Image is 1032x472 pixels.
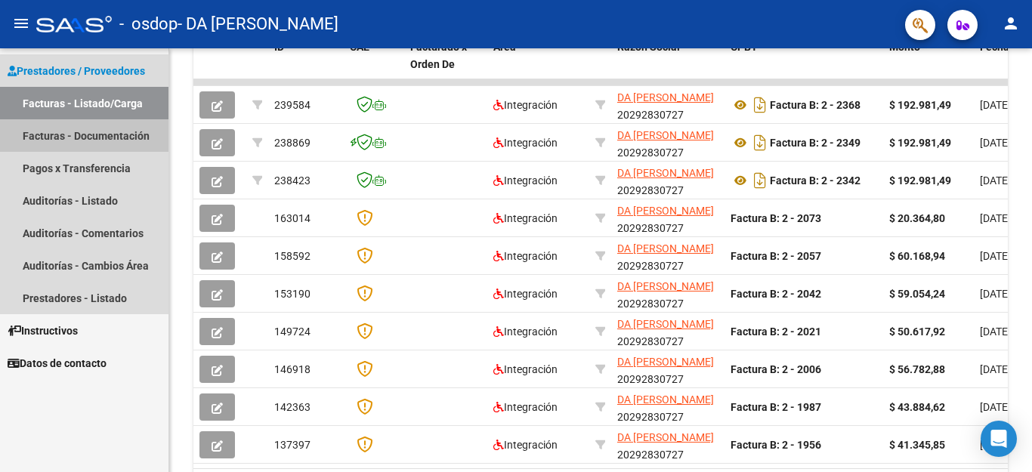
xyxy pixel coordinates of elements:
[617,393,714,406] span: DA [PERSON_NAME]
[274,363,311,375] span: 146918
[980,212,1011,224] span: [DATE]
[268,31,344,97] datatable-header-cell: ID
[617,165,718,196] div: 20292830727
[274,137,311,149] span: 238869
[883,31,974,97] datatable-header-cell: Monto
[980,250,1011,262] span: [DATE]
[731,212,821,224] strong: Factura B: 2 - 2073
[493,212,558,224] span: Integración
[8,63,145,79] span: Prestadores / Proveedores
[410,41,467,70] span: Facturado x Orden De
[493,363,558,375] span: Integración
[770,99,861,111] strong: Factura B: 2 - 2368
[617,429,718,461] div: 20292830727
[981,421,1017,457] div: Open Intercom Messenger
[617,242,714,255] span: DA [PERSON_NAME]
[980,325,1011,338] span: [DATE]
[750,168,770,193] i: Descargar documento
[12,14,30,32] mat-icon: menu
[731,439,821,451] strong: Factura B: 2 - 1956
[980,439,1011,451] span: [DATE]
[750,131,770,155] i: Descargar documento
[617,202,718,234] div: 20292830727
[617,240,718,272] div: 20292830727
[493,325,558,338] span: Integración
[617,280,714,292] span: DA [PERSON_NAME]
[980,174,1011,187] span: [DATE]
[617,318,714,330] span: DA [PERSON_NAME]
[889,288,945,300] strong: $ 59.054,24
[8,355,107,372] span: Datos de contacto
[274,325,311,338] span: 149724
[731,325,821,338] strong: Factura B: 2 - 2021
[617,356,714,368] span: DA [PERSON_NAME]
[493,439,558,451] span: Integración
[493,137,558,149] span: Integración
[493,288,558,300] span: Integración
[731,363,821,375] strong: Factura B: 2 - 2006
[611,31,725,97] datatable-header-cell: Razón Social
[770,137,861,149] strong: Factura B: 2 - 2349
[274,401,311,413] span: 142363
[274,174,311,187] span: 238423
[770,174,861,187] strong: Factura B: 2 - 2342
[889,212,945,224] strong: $ 20.364,80
[617,167,714,179] span: DA [PERSON_NAME]
[731,288,821,300] strong: Factura B: 2 - 2042
[980,288,1011,300] span: [DATE]
[750,93,770,117] i: Descargar documento
[980,137,1011,149] span: [DATE]
[617,391,718,423] div: 20292830727
[119,8,178,41] span: - osdop
[274,439,311,451] span: 137397
[617,278,718,310] div: 20292830727
[980,99,1011,111] span: [DATE]
[617,89,718,121] div: 20292830727
[1002,14,1020,32] mat-icon: person
[617,129,714,141] span: DA [PERSON_NAME]
[889,439,945,451] strong: $ 41.345,85
[617,127,718,159] div: 20292830727
[493,99,558,111] span: Integración
[889,363,945,375] strong: $ 56.782,88
[617,316,718,347] div: 20292830727
[980,401,1011,413] span: [DATE]
[8,322,78,339] span: Instructivos
[731,401,821,413] strong: Factura B: 2 - 1987
[889,401,945,413] strong: $ 43.884,62
[404,31,487,97] datatable-header-cell: Facturado x Orden De
[617,91,714,103] span: DA [PERSON_NAME]
[274,288,311,300] span: 153190
[493,250,558,262] span: Integración
[493,174,558,187] span: Integración
[274,212,311,224] span: 163014
[617,353,718,385] div: 20292830727
[889,325,945,338] strong: $ 50.617,92
[617,431,714,443] span: DA [PERSON_NAME]
[274,250,311,262] span: 158592
[889,250,945,262] strong: $ 60.168,94
[980,363,1011,375] span: [DATE]
[889,137,951,149] strong: $ 192.981,49
[889,174,951,187] strong: $ 192.981,49
[617,205,714,217] span: DA [PERSON_NAME]
[178,8,338,41] span: - DA [PERSON_NAME]
[487,31,589,97] datatable-header-cell: Area
[731,250,821,262] strong: Factura B: 2 - 2057
[725,31,883,97] datatable-header-cell: CPBT
[493,401,558,413] span: Integración
[889,99,951,111] strong: $ 192.981,49
[274,99,311,111] span: 239584
[344,31,404,97] datatable-header-cell: CAE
